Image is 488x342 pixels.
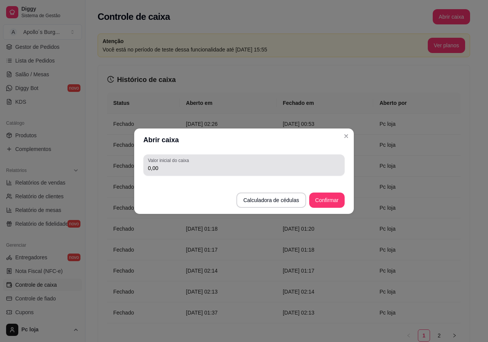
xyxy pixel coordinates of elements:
header: Abrir caixa [134,128,354,151]
button: Confirmar [309,193,345,208]
label: Valor inicial do caixa [148,157,191,164]
button: Calculadora de cédulas [236,193,306,208]
input: Valor inicial do caixa [148,164,340,172]
button: Close [340,130,352,142]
